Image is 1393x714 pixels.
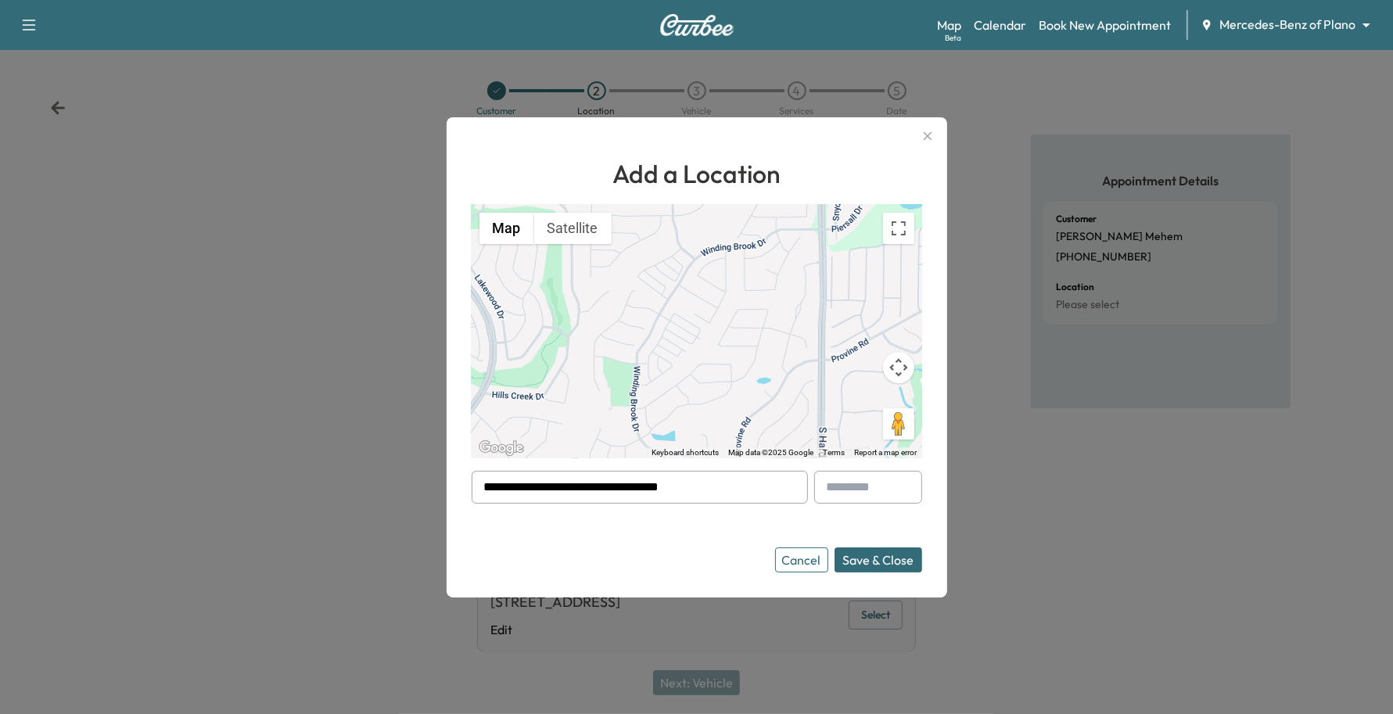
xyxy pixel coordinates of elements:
a: Terms (opens in new tab) [824,448,845,457]
a: Open this area in Google Maps (opens a new window) [476,438,527,458]
a: MapBeta [937,16,961,34]
a: Book New Appointment [1039,16,1171,34]
button: Show satellite imagery [534,213,612,244]
span: Mercedes-Benz of Plano [1219,16,1355,34]
div: Beta [945,32,961,44]
button: Map camera controls [883,352,914,383]
span: Map data ©2025 Google [729,448,814,457]
a: Report a map error [855,448,917,457]
img: Curbee Logo [659,14,734,36]
button: Drag Pegman onto the map to open Street View [883,408,914,440]
button: Keyboard shortcuts [652,447,720,458]
button: Toggle fullscreen view [883,213,914,244]
a: Calendar [974,16,1026,34]
img: Google [476,438,527,458]
button: Cancel [775,547,828,572]
button: Show street map [479,213,534,244]
button: Save & Close [835,547,922,572]
h1: Add a Location [472,155,922,192]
